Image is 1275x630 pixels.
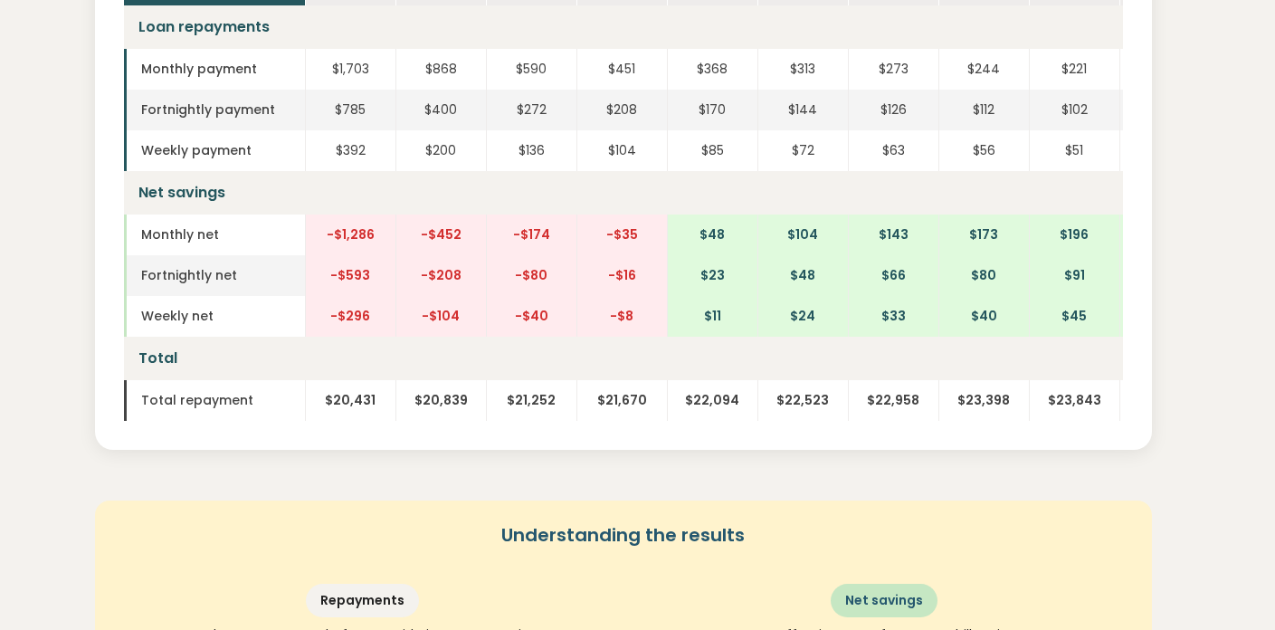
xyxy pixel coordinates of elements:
td: $48 [667,215,757,255]
td: $93 [1119,90,1210,130]
td: $20,839 [395,380,486,421]
td: $400 [395,90,486,130]
td: $104 [757,215,848,255]
td: $66 [848,255,938,296]
td: $23 [667,255,757,296]
td: $104 [576,130,667,171]
td: $273 [848,49,938,90]
td: $144 [757,90,848,130]
td: $22,523 [757,380,848,421]
td: Total [124,337,1210,380]
td: $272 [486,90,576,130]
td: $51 [1029,130,1119,171]
td: Monthly net [124,215,305,255]
td: $1,703 [305,49,395,90]
td: $221 [1029,49,1119,90]
h5: Understanding the results [117,522,1130,548]
td: $23,843 [1029,380,1119,421]
td: $368 [667,49,757,90]
td: $196 [1029,215,1119,255]
td: $785 [305,90,395,130]
td: $202 [1119,49,1210,90]
td: $143 [848,215,938,255]
td: $102 [1029,90,1119,130]
div: Net savings [831,584,937,617]
div: Repayments [306,584,419,617]
td: -$452 [395,215,486,255]
td: $80 [938,255,1029,296]
td: $208 [576,90,667,130]
td: $63 [848,130,938,171]
td: $313 [757,49,848,90]
td: $85 [667,130,757,171]
td: $47 [1119,130,1210,171]
td: Weekly payment [124,130,305,171]
td: $50 [1119,296,1210,337]
td: -$8 [576,296,667,337]
td: $72 [757,130,848,171]
td: Weekly net [124,296,305,337]
td: -$174 [486,215,576,255]
td: $48 [757,255,848,296]
td: $45 [1029,296,1119,337]
td: $112 [938,90,1029,130]
td: $868 [395,49,486,90]
td: -$1,286 [305,215,395,255]
td: -$16 [576,255,667,296]
td: $56 [938,130,1029,171]
td: -$35 [576,215,667,255]
td: -$208 [395,255,486,296]
td: $21,252 [486,380,576,421]
td: $11 [667,296,757,337]
td: $23,398 [938,380,1029,421]
td: $392 [305,130,395,171]
td: Loan repayments [124,5,1210,49]
td: $214 [1119,215,1210,255]
td: $91 [1029,255,1119,296]
td: -$40 [486,296,576,337]
td: $24 [757,296,848,337]
td: $170 [667,90,757,130]
td: $20,431 [305,380,395,421]
td: $244 [938,49,1029,90]
td: Fortnightly payment [124,90,305,130]
td: Net savings [124,171,1210,215]
td: $22,958 [848,380,938,421]
td: $99 [1119,255,1210,296]
td: -$80 [486,255,576,296]
td: $136 [486,130,576,171]
td: -$593 [305,255,395,296]
td: $590 [486,49,576,90]
td: $40 [938,296,1029,337]
td: Total repayment [124,380,305,421]
td: -$296 [305,296,395,337]
td: $33 [848,296,938,337]
td: $21,670 [576,380,667,421]
td: $200 [395,130,486,171]
td: Fortnightly net [124,255,305,296]
td: $451 [576,49,667,90]
td: $22,094 [667,380,757,421]
td: $126 [848,90,938,130]
td: $173 [938,215,1029,255]
td: $24,293 [1119,380,1210,421]
td: -$104 [395,296,486,337]
td: Monthly payment [124,49,305,90]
